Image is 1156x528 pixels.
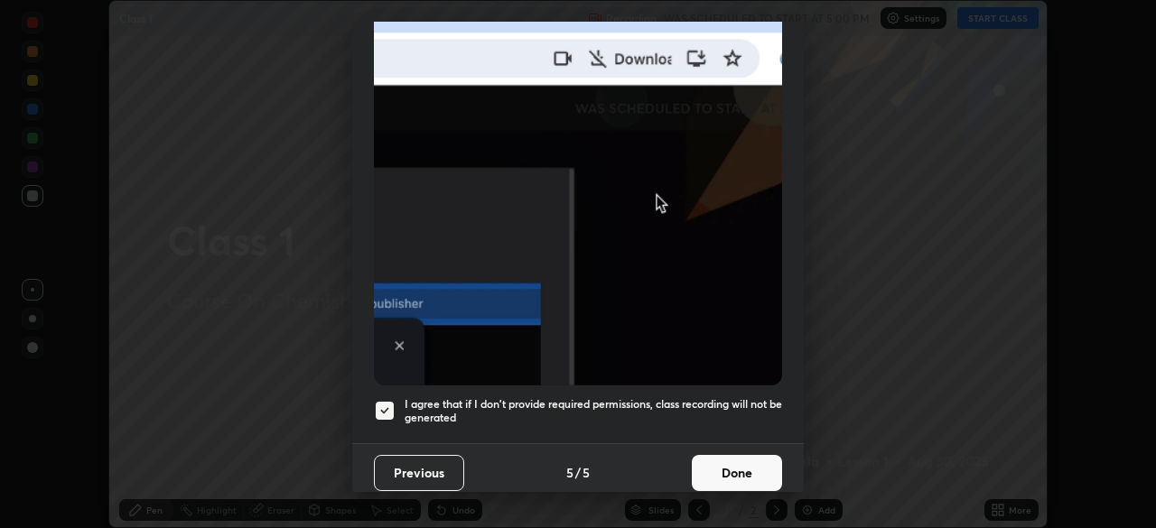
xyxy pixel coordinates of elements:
[575,463,581,482] h4: /
[374,455,464,491] button: Previous
[692,455,782,491] button: Done
[566,463,573,482] h4: 5
[405,397,782,425] h5: I agree that if I don't provide required permissions, class recording will not be generated
[583,463,590,482] h4: 5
